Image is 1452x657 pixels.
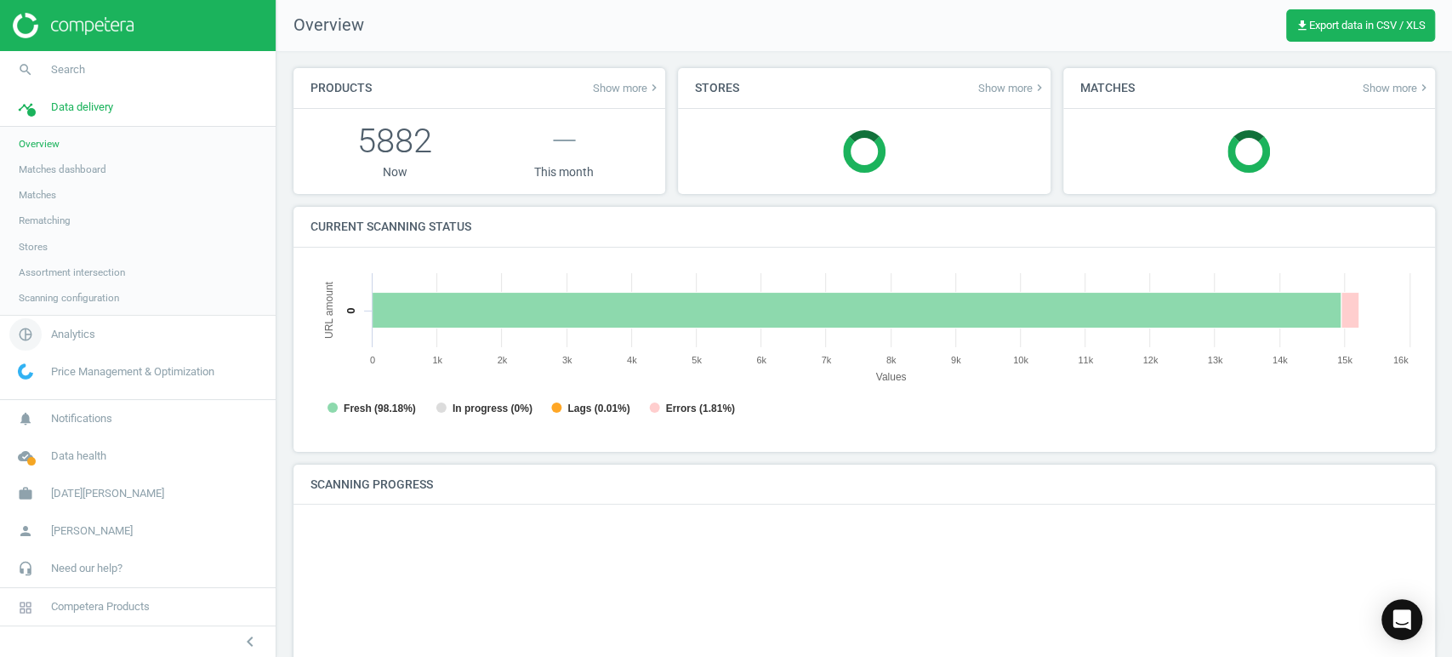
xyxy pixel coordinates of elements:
[9,91,42,123] i: timeline
[1381,599,1422,640] div: Open Intercom Messenger
[19,188,56,202] span: Matches
[1363,81,1431,94] span: Show more
[876,371,907,383] tspan: Values
[1417,81,1431,94] i: keyboard_arrow_right
[51,486,164,501] span: [DATE][PERSON_NAME]
[240,631,260,652] i: chevron_left
[432,355,442,365] text: 1k
[310,117,480,164] p: 5882
[51,364,214,380] span: Price Management & Optimization
[1033,81,1046,94] i: keyboard_arrow_right
[13,13,134,38] img: ajHJNr6hYgQAAAAASUVORK5CYII=
[9,515,42,547] i: person
[886,355,897,365] text: 8k
[1286,9,1435,42] button: get_appExport data in CSV / XLS
[344,403,416,414] tspan: Fresh (98.18%)
[19,240,48,254] span: Stores
[1078,355,1093,365] text: 11k
[9,403,42,435] i: notifications
[978,81,1046,94] a: Show morekeyboard_arrow_right
[627,355,637,365] text: 4k
[293,207,488,247] h4: Current scanning status
[293,68,389,108] h4: Products
[19,137,60,151] span: Overview
[310,164,480,180] p: Now
[756,355,766,365] text: 6k
[551,121,578,161] span: —
[692,355,702,365] text: 5k
[1013,355,1028,365] text: 10k
[1142,355,1158,365] text: 12k
[1295,19,1309,32] i: get_app
[19,214,71,227] span: Rematching
[1337,355,1352,365] text: 15k
[51,62,85,77] span: Search
[51,411,112,426] span: Notifications
[1208,355,1223,365] text: 13k
[666,403,735,414] tspan: Errors (1.81%)
[9,54,42,86] i: search
[453,403,532,414] tspan: In progress (0%)
[1063,68,1152,108] h4: Matches
[593,81,661,94] span: Show more
[51,561,122,576] span: Need our help?
[51,327,95,342] span: Analytics
[51,599,150,614] span: Competera Products
[1363,81,1431,94] a: Show morekeyboard_arrow_right
[51,448,106,464] span: Data health
[229,631,271,653] button: chevron_left
[323,281,335,339] tspan: URL amount
[593,81,661,94] a: Show morekeyboard_arrow_right
[18,363,33,380] img: wGWNvw8QSZomAAAAABJRU5ErkJggg==
[562,355,572,365] text: 3k
[978,81,1046,94] span: Show more
[9,440,42,472] i: cloud_done
[370,355,375,365] text: 0
[480,164,649,180] p: This month
[9,477,42,510] i: work
[498,355,508,365] text: 2k
[293,465,450,505] h4: Scanning progress
[51,100,113,115] span: Data delivery
[19,291,119,305] span: Scanning configuration
[678,68,756,108] h4: Stores
[9,552,42,585] i: headset_mic
[9,318,42,351] i: pie_chart_outlined
[822,355,832,365] text: 7k
[344,307,357,313] text: 0
[276,14,364,37] span: Overview
[51,523,133,539] span: [PERSON_NAME]
[1393,355,1409,365] text: 16k
[647,81,661,94] i: keyboard_arrow_right
[19,266,125,279] span: Assortment intersection
[567,403,629,414] tspan: Lags (0.01%)
[1273,355,1288,365] text: 14k
[19,163,106,176] span: Matches dashboard
[1295,19,1426,32] span: Export data in CSV / XLS
[951,355,961,365] text: 9k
